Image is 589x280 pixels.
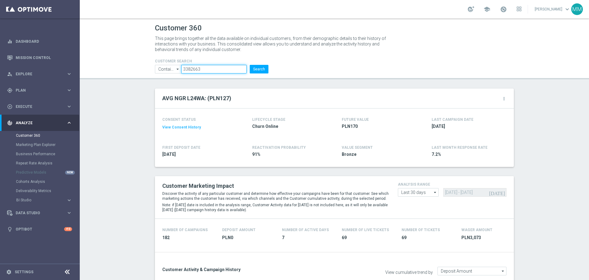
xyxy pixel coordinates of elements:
[16,149,79,159] div: Business Performance
[7,39,72,44] button: equalizer Dashboard
[7,227,13,232] i: lightbulb
[7,71,13,77] i: person_search
[16,179,64,184] a: Cohorts Analysis
[162,191,389,201] p: Discover the activity of any particular customer and determine how effective your campaigns have ...
[432,152,503,157] span: 7.2%
[155,24,514,33] h1: Customer 360
[155,65,181,73] input: Contains
[500,267,506,275] i: arrow_drop_down
[16,198,66,202] div: BI Studio
[162,152,234,157] span: 2025-08-08
[282,228,329,232] h4: Number of Active Days
[7,72,72,77] button: person_search Explore keyboard_arrow_right
[402,235,454,241] span: 69
[16,177,79,186] div: Cohorts Analysis
[175,65,181,73] i: arrow_drop_down
[342,117,369,122] h4: FUTURE VALUE
[16,168,79,177] div: Predictive Models
[162,182,389,190] h2: Customer Marketing Impact
[534,5,571,14] a: [PERSON_NAME]keyboard_arrow_down
[461,228,492,232] h4: Wager Amount
[7,33,72,49] div: Dashboard
[155,59,268,63] h4: CUSTOMER SEARCH
[16,152,64,156] a: Business Performance
[342,152,414,157] span: Bronze
[16,188,64,193] a: Deliverability Metrics
[66,210,72,216] i: keyboard_arrow_right
[7,104,66,109] div: Execute
[162,145,200,150] h4: FIRST DEPOSIT DATE
[385,270,433,275] label: View cumulative trend by
[7,104,13,109] i: play_circle_outline
[16,195,79,205] div: BI Studio
[16,72,66,76] span: Explore
[16,121,66,125] span: Analyze
[7,71,66,77] div: Explore
[432,188,438,196] i: arrow_drop_down
[16,140,79,149] div: Marketing Plan Explorer
[7,227,72,232] button: lightbulb Optibot +10
[162,117,234,122] h4: CONSENT STATUS
[402,228,440,232] h4: Number Of Tickets
[222,235,275,241] span: PLN0
[282,235,334,241] span: 7
[16,33,72,49] a: Dashboard
[16,198,60,202] span: BI Studio
[222,228,256,232] h4: Deposit Amount
[16,49,72,66] a: Mission Control
[7,120,66,126] div: Analyze
[16,105,66,108] span: Execute
[16,89,66,92] span: Plan
[7,221,72,237] div: Optibot
[252,145,306,150] span: REACTIVATION PROBABILITY
[16,159,79,168] div: Repeat Rate Analysis
[162,235,215,241] span: 182
[432,117,473,122] h4: LAST CAMPAIGN DATE
[64,227,72,231] div: +10
[6,269,12,275] i: settings
[16,133,64,138] a: Customer 360
[7,55,72,60] button: Mission Control
[564,6,571,13] span: keyboard_arrow_down
[461,235,514,241] span: PLN3,073
[7,120,72,125] button: track_changes Analyze keyboard_arrow_right
[16,186,79,195] div: Deliverability Metrics
[252,152,324,157] span: 91%
[162,267,330,272] h3: Customer Activity & Campaign History
[66,197,72,203] i: keyboard_arrow_right
[16,198,72,203] button: BI Studio keyboard_arrow_right
[7,88,72,93] button: gps_fixed Plan keyboard_arrow_right
[571,3,583,15] div: MM
[15,270,33,274] a: Settings
[162,95,231,102] h2: AVG NGR L24WA: (PLN127)
[66,71,72,77] i: keyboard_arrow_right
[342,228,389,232] h4: Number Of Live Tickets
[342,145,373,150] h4: VALUE SEGMENT
[155,36,391,52] p: This page brings together all the data available on individual customers, from their demographic ...
[398,182,506,187] h4: analysis range
[66,87,72,93] i: keyboard_arrow_right
[16,131,79,140] div: Customer 360
[7,210,66,216] div: Data Studio
[342,235,394,241] span: 69
[502,96,506,101] i: more_vert
[65,171,75,175] div: NEW
[398,188,439,197] input: analysis range
[483,6,490,13] span: school
[162,125,201,130] button: View Consent History
[432,145,487,150] span: LAST MONTH RESPONSE RATE
[162,203,389,212] p: Note: if [DATE] date is included in the analysis range, Customer Activity data for [DATE] is not ...
[66,120,72,126] i: keyboard_arrow_right
[7,104,72,109] button: play_circle_outline Execute keyboard_arrow_right
[16,221,64,237] a: Optibot
[66,104,72,109] i: keyboard_arrow_right
[250,65,268,73] button: Search
[7,39,13,44] i: equalizer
